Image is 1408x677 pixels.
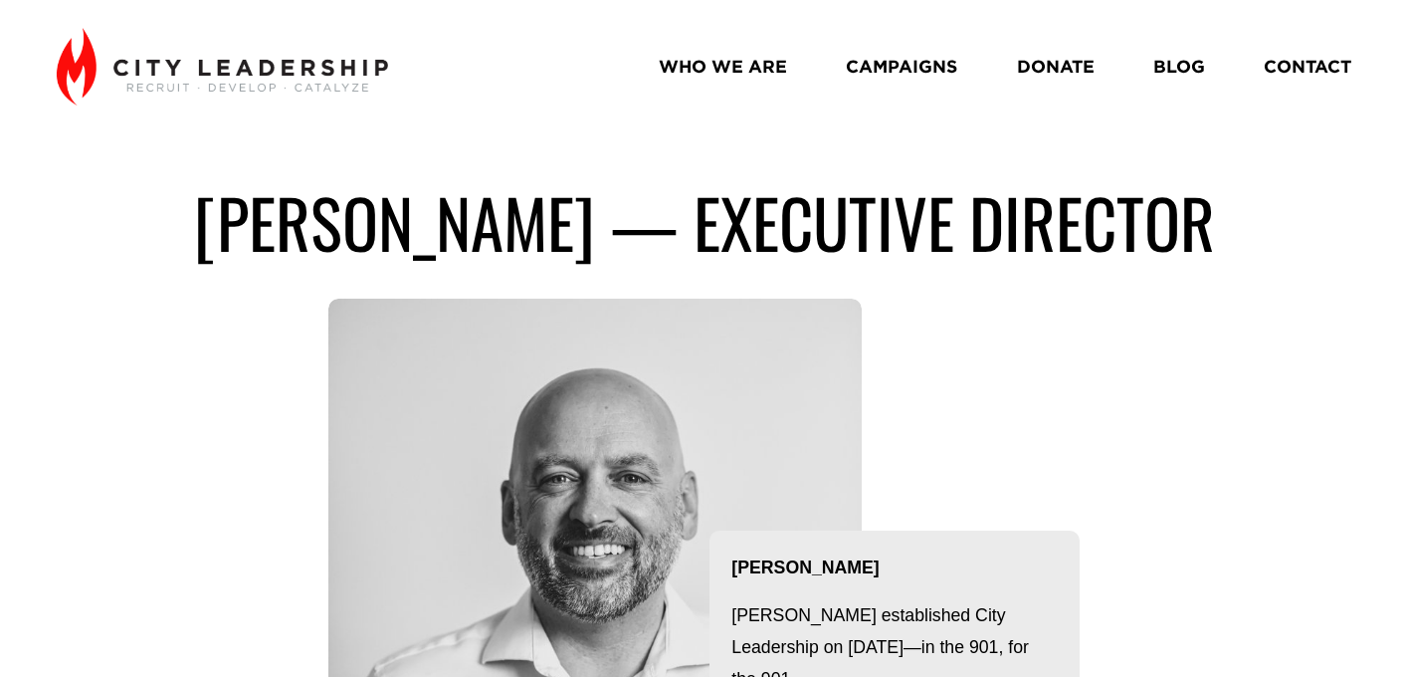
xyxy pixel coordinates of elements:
[57,28,388,106] img: City Leadership - Recruit. Develop. Catalyze.
[659,50,787,85] a: WHO WE ARE
[731,558,879,577] strong: [PERSON_NAME]
[1264,50,1351,85] a: CONTACT
[1017,50,1095,85] a: DONATE
[1153,50,1205,85] a: BLOG
[846,50,957,85] a: CAMPAIGNS
[57,181,1352,263] h1: [PERSON_NAME] — executive director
